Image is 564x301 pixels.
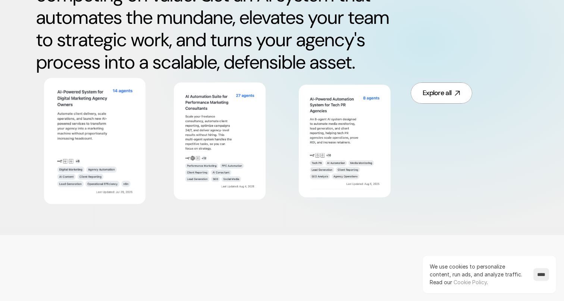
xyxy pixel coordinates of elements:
[454,279,487,285] a: Cookie Policy
[430,279,488,285] span: Read our .
[430,263,526,286] p: We use cookies to personalize content, run ads, and analyze traffic.
[423,88,451,98] div: Explore all
[411,82,472,104] a: Explore all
